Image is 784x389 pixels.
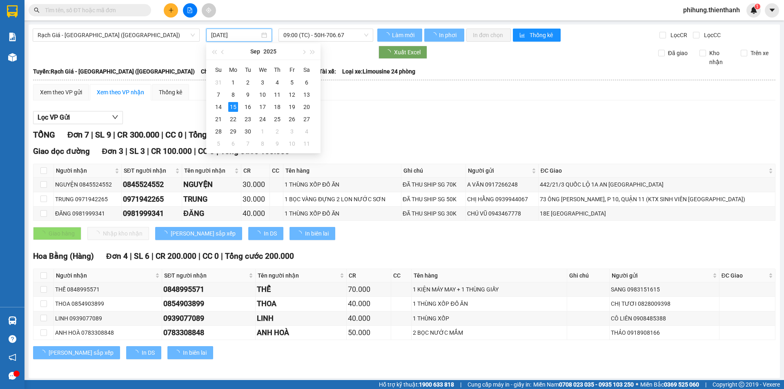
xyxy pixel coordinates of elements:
[540,180,774,189] div: 442/21/3 QUỐC LỘ 1A AN [GEOGRAPHIC_DATA]
[243,208,269,219] div: 40.000
[33,111,123,124] button: Lọc VP Gửi
[147,147,149,156] span: |
[241,76,255,89] td: 2025-09-02
[56,166,113,175] span: Người nhận
[270,63,285,76] th: Th
[255,63,270,76] th: We
[241,101,255,113] td: 2025-09-16
[412,269,567,282] th: Tên hàng
[255,113,270,125] td: 2025-09-24
[228,127,238,136] div: 29
[302,102,312,112] div: 20
[348,298,390,309] div: 40.000
[348,327,390,338] div: 50.000
[413,285,566,294] div: 1 KIỆN MÁY MAY + 1 THÙNG GIẤY
[243,102,253,112] div: 16
[214,127,223,136] div: 28
[226,101,241,113] td: 2025-09-15
[185,130,187,140] span: |
[40,88,82,97] div: Xem theo VP gửi
[768,7,776,14] span: caret-down
[225,251,294,261] span: Tổng cước 200.000
[664,381,699,388] strong: 0369 525 060
[413,299,566,308] div: 1 THÙNG XỐP ĐỒ ĂN
[221,251,223,261] span: |
[202,3,216,18] button: aim
[285,180,400,189] div: 1 THÙNG XỐP ĐỒ ĂN
[161,130,163,140] span: |
[226,138,241,150] td: 2025-10-06
[9,372,16,380] span: message
[611,285,718,294] div: SANG 0983151615
[122,178,182,192] td: 0845524552
[194,147,196,156] span: |
[270,164,283,178] th: CC
[612,271,711,280] span: Người gửi
[258,90,267,100] div: 10
[466,29,511,42] button: In đơn chọn
[299,63,314,76] th: Sa
[256,297,347,311] td: THOA
[8,316,17,325] img: warehouse-icon
[56,271,154,280] span: Người nhận
[102,147,124,156] span: Đơn 3
[379,46,427,59] button: Xuất Excel
[706,49,735,67] span: Kho nhận
[302,127,312,136] div: 4
[287,114,297,124] div: 26
[183,208,239,219] div: ĐĂNG
[424,29,464,42] button: In phơi
[285,63,299,76] th: Fr
[162,231,171,236] span: loading
[211,63,226,76] th: Su
[258,139,267,149] div: 8
[296,231,305,236] span: loading
[241,89,255,101] td: 2025-09-09
[243,193,269,205] div: 30.000
[122,192,182,207] td: 0971942265
[513,29,561,42] button: bar-chartThống kê
[129,147,145,156] span: SL 3
[214,90,223,100] div: 7
[123,208,180,219] div: 0981999341
[211,113,226,125] td: 2025-09-21
[739,382,744,387] span: copyright
[8,53,17,62] img: warehouse-icon
[255,125,270,138] td: 2025-10-01
[226,113,241,125] td: 2025-09-22
[272,90,282,100] div: 11
[319,67,336,76] span: Tài xế:
[241,125,255,138] td: 2025-09-30
[171,229,236,238] span: [PERSON_NAME] sắp xếp
[347,269,391,282] th: CR
[401,164,466,178] th: Ghi chú
[198,147,214,156] span: CC 0
[125,147,127,156] span: |
[33,251,94,261] span: Hoa Bằng (Hàng)
[299,138,314,150] td: 2025-10-11
[38,29,195,41] span: Rạch Giá - Sài Gòn (Hàng Hoá)
[182,192,241,207] td: TRUNG
[164,3,178,18] button: plus
[250,43,260,60] button: Sep
[287,78,297,87] div: 5
[567,269,610,282] th: Ghi chú
[701,31,722,40] span: Lọc CC
[211,125,226,138] td: 2025-09-28
[97,88,144,97] div: Xem theo VP nhận
[243,90,253,100] div: 9
[241,63,255,76] th: Tu
[123,179,180,190] div: 0845524552
[198,251,200,261] span: |
[211,76,226,89] td: 2025-08-31
[241,138,255,150] td: 2025-10-07
[283,29,368,41] span: 09:00 (TC) - 50H-706.67
[151,147,192,156] span: CR 100.000
[348,284,390,295] div: 70.000
[299,125,314,138] td: 2025-10-04
[55,299,160,308] div: THOA 0854903899
[287,139,297,149] div: 10
[272,139,282,149] div: 9
[270,113,285,125] td: 2025-09-25
[272,78,282,87] div: 4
